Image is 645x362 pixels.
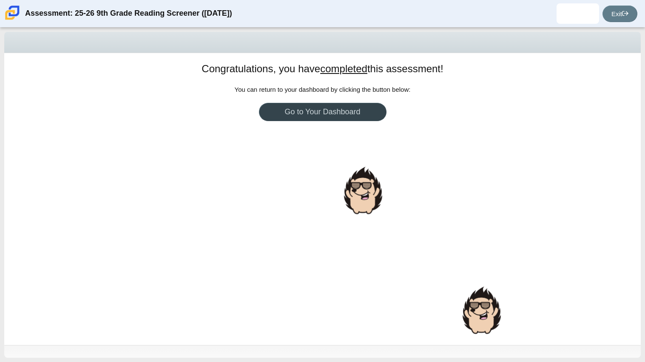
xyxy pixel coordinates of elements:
span: You can return to your dashboard by clicking the button below: [235,86,411,93]
a: Exit [602,6,637,22]
h1: Congratulations, you have this assessment! [202,62,443,76]
img: analeeyah.nunez.H9uKhg [571,7,585,20]
div: Assessment: 25-26 9th Grade Reading Screener ([DATE]) [25,3,232,24]
a: Carmen School of Science & Technology [3,16,21,23]
img: Carmen School of Science & Technology [3,4,21,22]
a: Go to Your Dashboard [259,103,386,121]
u: completed [320,63,367,74]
